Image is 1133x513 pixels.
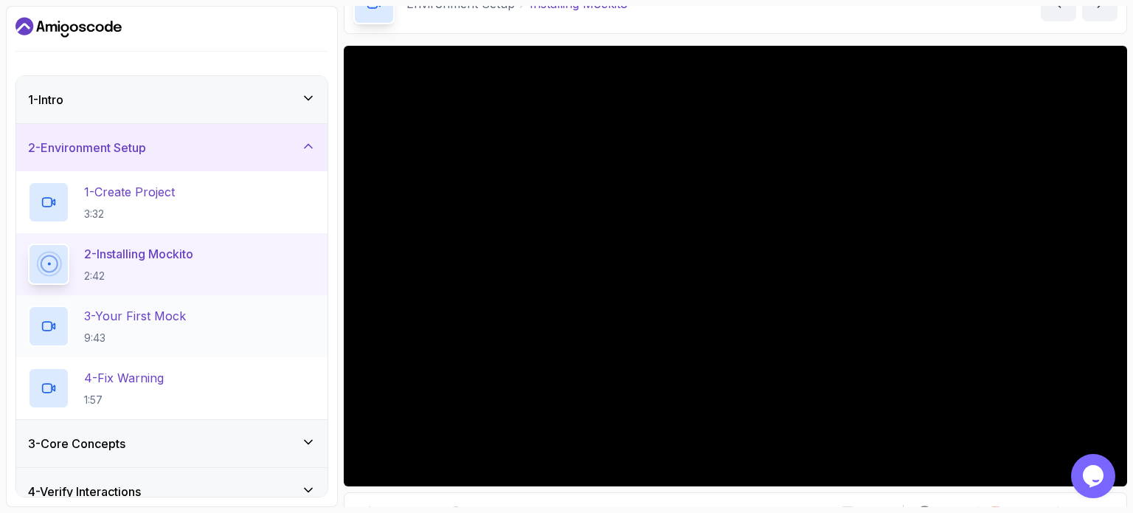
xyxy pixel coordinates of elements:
iframe: To enrich screen reader interactions, please activate Accessibility in Grammarly extension settings [344,46,1127,486]
button: 1-Create Project3:32 [28,182,316,223]
h3: 4 - Verify Interactions [28,483,141,500]
button: 3-Your First Mock9:43 [28,306,316,347]
p: 2 - Installing Mockito [84,245,193,263]
h3: 1 - Intro [28,91,63,109]
p: 3 - Your First Mock [84,307,186,325]
button: 4-Fix Warning1:57 [28,368,316,409]
a: Dashboard [15,16,122,39]
p: 1:57 [84,393,164,407]
h3: 2 - Environment Setup [28,139,146,156]
p: 3:32 [84,207,175,221]
p: 9:43 [84,331,186,345]
button: 3-Core Concepts [16,420,328,467]
button: 2-Environment Setup [16,124,328,171]
p: 4 - Fix Warning [84,369,164,387]
iframe: To enrich screen reader interactions, please activate Accessibility in Grammarly extension settings [1071,454,1118,498]
button: 1-Intro [16,76,328,123]
button: 2-Installing Mockito2:42 [28,244,316,285]
h3: 3 - Core Concepts [28,435,125,452]
p: 1 - Create Project [84,183,175,201]
p: 2:42 [84,269,193,283]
